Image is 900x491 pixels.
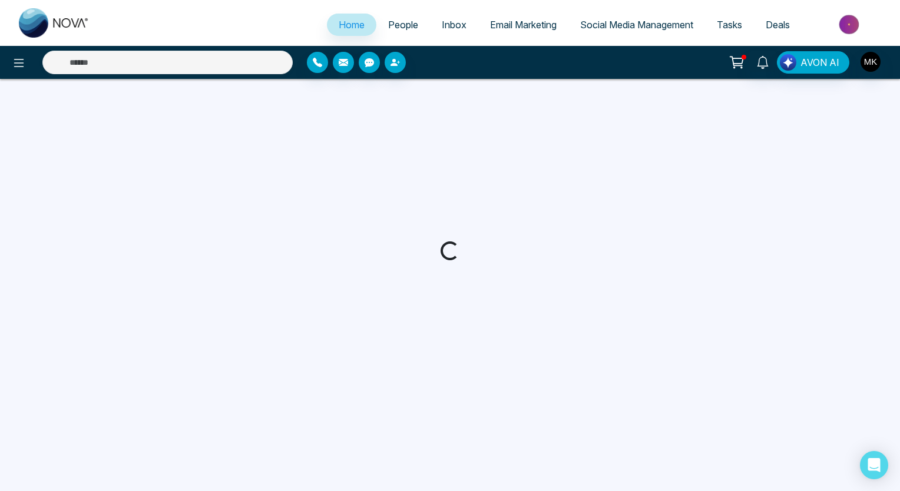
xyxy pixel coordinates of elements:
span: Tasks [717,19,742,31]
span: People [388,19,418,31]
img: Market-place.gif [808,11,893,38]
span: Home [339,19,365,31]
span: Inbox [442,19,466,31]
span: AVON AI [800,55,839,69]
a: Home [327,14,376,36]
a: Inbox [430,14,478,36]
img: Lead Flow [780,54,796,71]
button: AVON AI [777,51,849,74]
a: People [376,14,430,36]
span: Email Marketing [490,19,557,31]
span: Deals [766,19,790,31]
a: Deals [754,14,802,36]
a: Social Media Management [568,14,705,36]
a: Email Marketing [478,14,568,36]
span: Social Media Management [580,19,693,31]
div: Open Intercom Messenger [860,451,888,479]
img: User Avatar [861,52,881,72]
img: Nova CRM Logo [19,8,90,38]
a: Tasks [705,14,754,36]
